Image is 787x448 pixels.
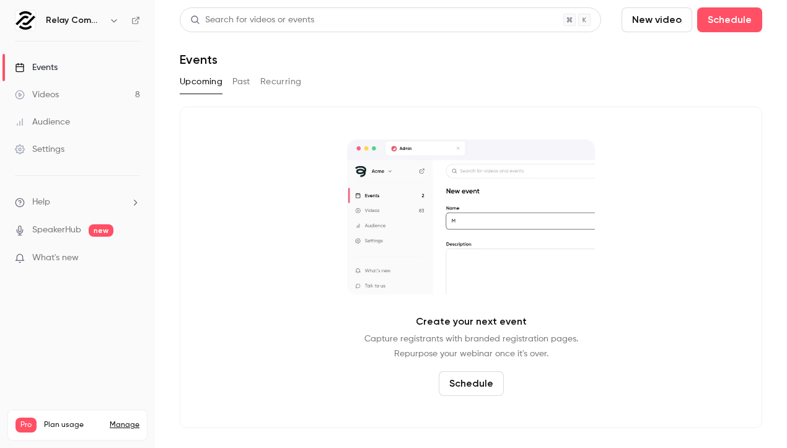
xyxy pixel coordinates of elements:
[32,224,81,237] a: SpeakerHub
[190,14,314,27] div: Search for videos or events
[32,252,79,265] span: What's new
[89,224,113,237] span: new
[15,143,64,156] div: Settings
[15,116,70,128] div: Audience
[15,418,37,433] span: Pro
[46,14,104,27] h6: Relay Commerce
[697,7,762,32] button: Schedule
[44,420,102,430] span: Plan usage
[416,314,527,329] p: Create your next event
[110,420,139,430] a: Manage
[15,11,35,30] img: Relay Commerce
[622,7,692,32] button: New video
[439,371,504,396] button: Schedule
[260,72,302,92] button: Recurring
[15,196,140,209] li: help-dropdown-opener
[15,89,59,101] div: Videos
[15,61,58,74] div: Events
[364,332,578,361] p: Capture registrants with branded registration pages. Repurpose your webinar once it's over.
[180,52,218,67] h1: Events
[180,72,222,92] button: Upcoming
[32,196,50,209] span: Help
[125,253,140,264] iframe: Noticeable Trigger
[232,72,250,92] button: Past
